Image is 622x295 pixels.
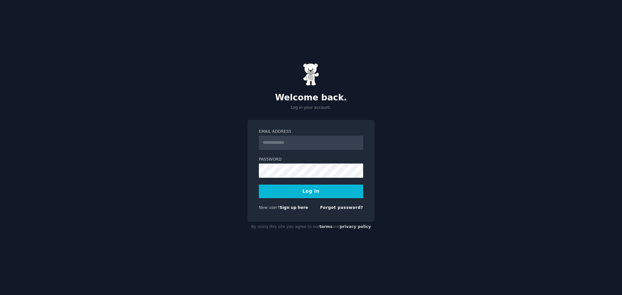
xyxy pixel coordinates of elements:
p: Log in your account. [248,105,374,111]
a: Sign up here [280,205,308,210]
button: Log In [259,185,363,198]
a: terms [319,224,332,229]
h2: Welcome back. [248,93,374,103]
label: Email Address [259,129,363,135]
span: New user? [259,205,280,210]
img: Gummy Bear [303,63,319,86]
a: privacy policy [340,224,371,229]
div: By using this site you agree to our and [248,222,374,232]
a: Forgot password? [320,205,363,210]
label: Password [259,157,363,163]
